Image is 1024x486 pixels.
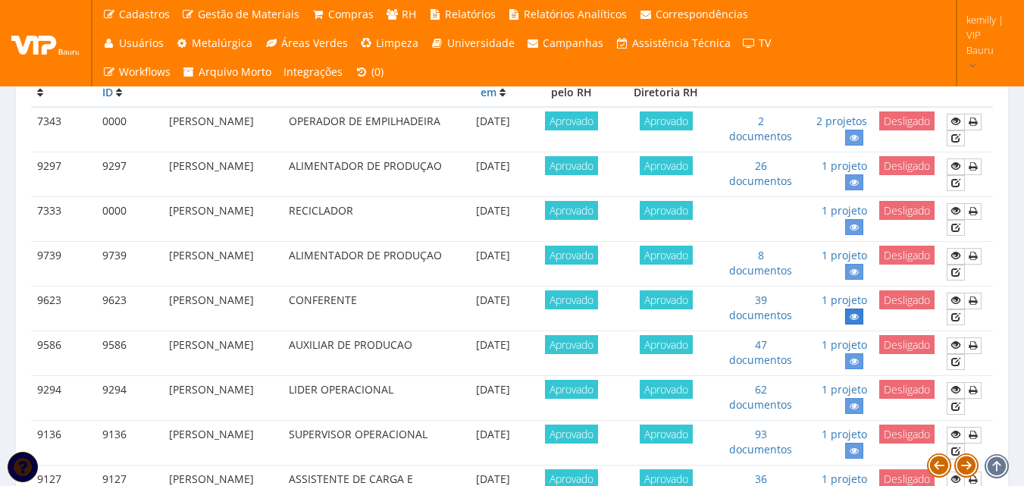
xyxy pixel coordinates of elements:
[521,29,610,58] a: Campanhas
[640,156,693,175] span: Aprovado
[729,337,792,367] a: 47 documentos
[545,425,598,444] span: Aprovado
[759,36,771,50] span: TV
[545,335,598,354] span: Aprovado
[822,382,867,397] a: 1 projeto
[822,248,867,262] a: 1 projeto
[283,107,457,152] td: OPERADOR DE EMPILHADEIRA
[31,376,96,421] td: 9294
[822,427,867,441] a: 1 projeto
[729,248,792,277] a: 8 documentos
[640,290,693,309] span: Aprovado
[96,242,163,287] td: 9739
[640,246,693,265] span: Aprovado
[879,425,935,444] span: Desligado
[879,156,935,175] span: Desligado
[199,64,271,79] span: Arquivo Morto
[545,156,598,175] span: Aprovado
[543,36,603,50] span: Campanhas
[816,114,867,128] a: 2 projetos
[879,290,935,309] span: Desligado
[31,242,96,287] td: 9739
[729,293,792,322] a: 39 documentos
[163,287,283,331] td: [PERSON_NAME]
[822,293,867,307] a: 1 projeto
[96,421,163,466] td: 9136
[640,425,693,444] span: Aprovado
[966,12,1004,58] span: kemilly | VIP Bauru
[457,331,530,376] td: [DATE]
[822,472,867,486] a: 1 projeto
[424,29,521,58] a: Universidade
[349,58,390,86] a: (0)
[457,197,530,242] td: [DATE]
[729,158,792,188] a: 26 documentos
[96,107,163,152] td: 0000
[192,36,252,50] span: Metalúrgica
[879,335,935,354] span: Desligado
[96,152,163,197] td: 9297
[283,242,457,287] td: ALIMENTADOR DE PRODUÇAO
[163,152,283,197] td: [PERSON_NAME]
[640,201,693,220] span: Aprovado
[609,29,737,58] a: Assistência Técnica
[96,331,163,376] td: 9586
[457,287,530,331] td: [DATE]
[879,246,935,265] span: Desligado
[822,203,867,218] a: 1 projeto
[96,197,163,242] td: 0000
[545,380,598,399] span: Aprovado
[163,421,283,466] td: [PERSON_NAME]
[328,7,374,21] span: Compras
[258,29,354,58] a: Áreas Verdes
[163,376,283,421] td: [PERSON_NAME]
[640,380,693,399] span: Aprovado
[545,111,598,130] span: Aprovado
[119,36,164,50] span: Usuários
[283,287,457,331] td: CONFERENTE
[283,197,457,242] td: RECICLADOR
[119,64,171,79] span: Workflows
[96,287,163,331] td: 9623
[11,32,80,55] img: logo
[283,64,343,79] span: Integrações
[170,29,259,58] a: Metalúrgica
[737,29,778,58] a: TV
[96,29,170,58] a: Usuários
[545,201,598,220] span: Aprovado
[31,287,96,331] td: 9623
[163,107,283,152] td: [PERSON_NAME]
[277,58,349,86] a: Integrações
[447,36,515,50] span: Universidade
[457,242,530,287] td: [DATE]
[879,380,935,399] span: Desligado
[281,36,348,50] span: Áreas Verdes
[283,331,457,376] td: AUXILIAR DE PRODUCAO
[457,376,530,421] td: [DATE]
[283,421,457,466] td: SUPERVISOR OPERACIONAL
[524,7,627,21] span: Relatórios Analíticos
[354,29,425,58] a: Limpeza
[31,107,96,152] td: 7343
[640,111,693,130] span: Aprovado
[177,58,278,86] a: Arquivo Morto
[283,152,457,197] td: ALIMENTADOR DE PRODUÇAO
[545,246,598,265] span: Aprovado
[545,290,598,309] span: Aprovado
[119,7,170,21] span: Cadastros
[376,36,418,50] span: Limpeza
[96,376,163,421] td: 9294
[31,152,96,197] td: 9297
[457,107,530,152] td: [DATE]
[822,337,867,352] a: 1 projeto
[822,158,867,173] a: 1 projeto
[457,421,530,466] td: [DATE]
[729,114,792,143] a: 2 documentos
[879,111,935,130] span: Desligado
[729,427,792,456] : 93 documentos
[96,58,177,86] a: Workflows
[283,376,457,421] td: LIDER OPERACIONAL
[402,7,416,21] span: RH
[879,201,935,220] span: Desligado
[457,152,530,197] td: [DATE]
